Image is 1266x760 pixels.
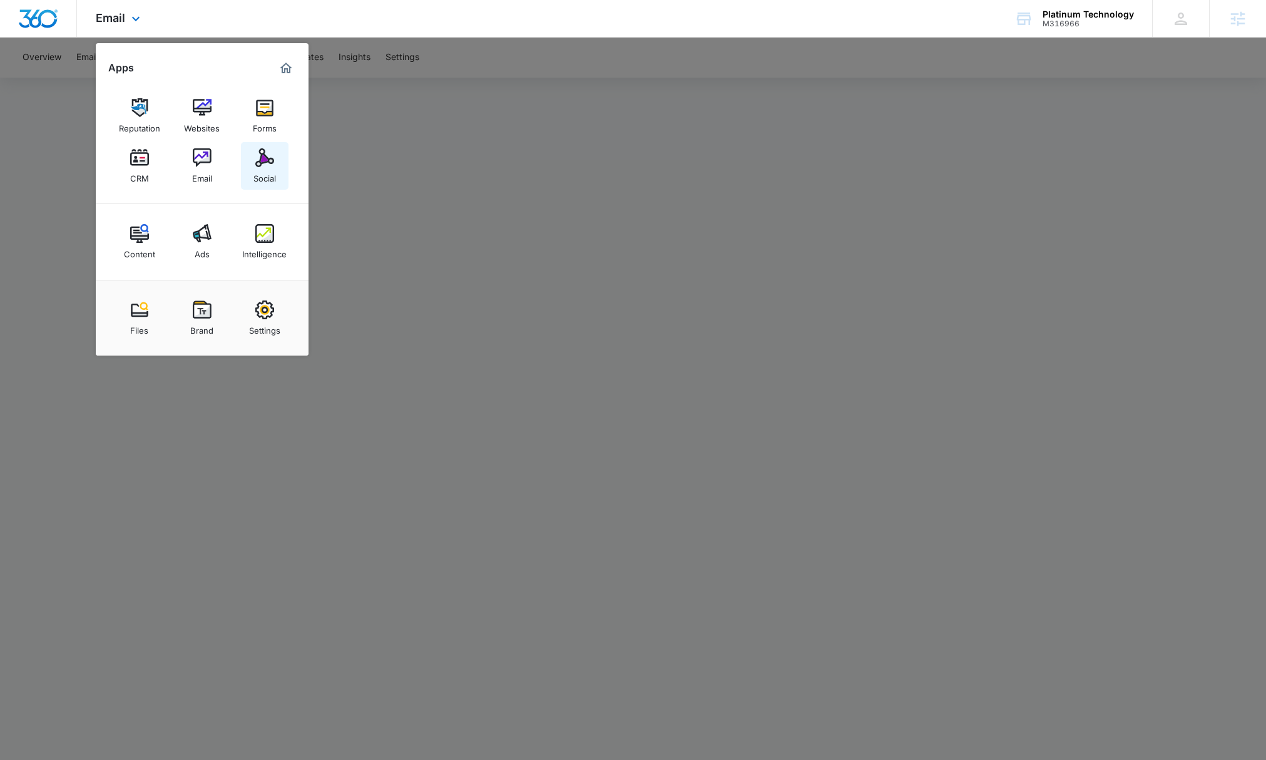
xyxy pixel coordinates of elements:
a: Files [116,294,163,342]
div: account name [1043,9,1134,19]
div: Forms [253,117,277,133]
a: Email [178,142,226,190]
div: Ads [195,243,210,259]
a: Forms [241,92,288,140]
div: Reputation [119,117,160,133]
a: Reputation [116,92,163,140]
a: Brand [178,294,226,342]
a: Ads [178,218,226,265]
a: Websites [178,92,226,140]
a: Intelligence [241,218,288,265]
div: Brand [190,319,213,336]
div: Settings [249,319,280,336]
div: CRM [130,167,149,183]
a: Social [241,142,288,190]
div: Email [192,167,212,183]
span: Email [96,11,125,24]
a: Content [116,218,163,265]
div: Intelligence [242,243,287,259]
h2: Apps [108,62,134,74]
div: Content [124,243,155,259]
a: Settings [241,294,288,342]
div: Websites [184,117,220,133]
div: account id [1043,19,1134,28]
a: CRM [116,142,163,190]
div: Social [253,167,276,183]
div: Files [130,319,148,336]
a: Marketing 360® Dashboard [276,58,296,78]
